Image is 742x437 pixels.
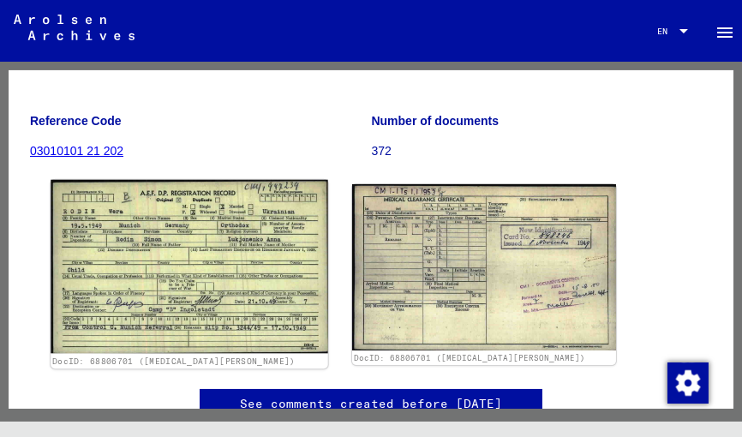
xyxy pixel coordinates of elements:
b: Number of documents [372,114,500,128]
a: DocID: 68806701 ([MEDICAL_DATA][PERSON_NAME]) [354,353,585,362]
a: See comments created before [DATE] [240,395,502,413]
img: Arolsen_neg.svg [14,15,135,40]
a: DocID: 68806701 ([MEDICAL_DATA][PERSON_NAME]) [52,356,296,367]
img: Change consent [667,362,709,404]
a: 03010101 21 202 [30,144,123,158]
b: Reference Code [30,114,122,128]
img: 002.jpg [352,184,616,350]
button: Toggle sidenav [708,14,742,48]
span: EN [657,27,676,36]
img: 001.jpg [51,180,327,353]
div: Change consent [667,362,708,403]
mat-icon: Side nav toggle icon [715,22,735,43]
p: 372 [372,142,713,160]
